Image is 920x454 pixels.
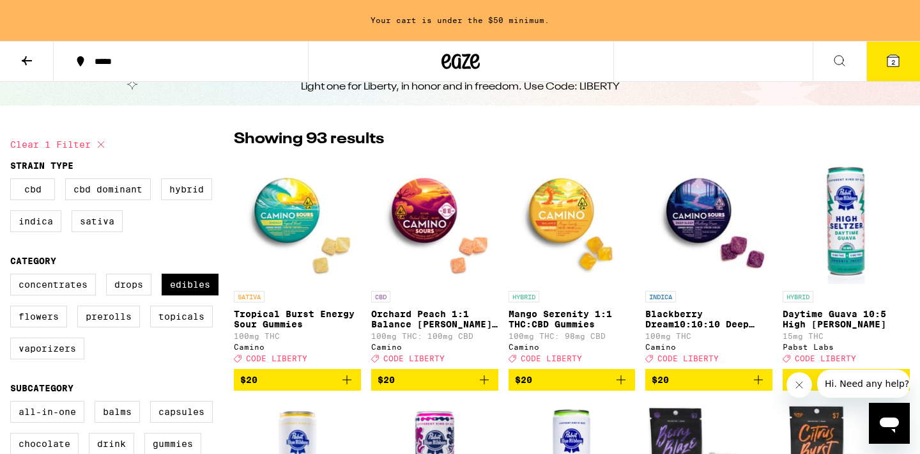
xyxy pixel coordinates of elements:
span: CODE LIBERTY [795,354,856,363]
div: Camino [234,343,361,351]
span: $20 [240,375,257,385]
p: 100mg THC [234,332,361,340]
legend: Category [10,256,56,266]
label: Capsules [150,401,213,423]
p: 100mg THC [645,332,772,340]
button: Add to bag [371,369,498,391]
p: Tropical Burst Energy Sour Gummies [234,309,361,329]
img: Camino - Blackberry Dream10:10:10 Deep Sleep Gummies [645,157,772,285]
label: Topicals [150,306,213,327]
img: Pabst Labs - Daytime Guava 10:5 High Seltzer [783,157,910,285]
span: CODE LIBERTY [521,354,582,363]
p: Mango Serenity 1:1 THC:CBD Gummies [509,309,636,329]
label: Concentrates [10,274,96,295]
button: Add to bag [645,369,772,391]
iframe: Button to launch messaging window [869,403,910,444]
iframe: Close message [786,372,812,398]
a: Open page for Blackberry Dream10:10:10 Deep Sleep Gummies from Camino [645,157,772,369]
label: Prerolls [77,306,140,327]
legend: Strain Type [10,160,73,171]
span: 2 [891,58,895,66]
iframe: Message from company [817,370,910,398]
span: $20 [515,375,532,385]
label: Balms [95,401,140,423]
div: Pabst Labs [783,343,910,351]
p: SATIVA [234,291,264,302]
p: 15mg THC [783,332,910,340]
label: Edibles [162,274,218,295]
a: Open page for Daytime Guava 10:5 High Seltzer from Pabst Labs [783,157,910,369]
label: Hybrid [161,178,212,200]
label: CBD [10,178,55,200]
div: Camino [509,343,636,351]
p: HYBRID [509,291,539,302]
div: Light one for Liberty, in honor and in freedom. Use Code: LIBERTY [301,80,620,94]
button: Add to bag [783,369,910,391]
p: CBD [371,291,390,302]
a: Open page for Mango Serenity 1:1 THC:CBD Gummies from Camino [509,157,636,369]
div: Camino [645,343,772,351]
legend: Subcategory [10,383,73,393]
label: Flowers [10,306,67,327]
label: Indica [10,210,61,232]
label: All-In-One [10,401,84,423]
span: CODE LIBERTY [657,354,719,363]
img: Camino - Tropical Burst Energy Sour Gummies [234,157,361,285]
a: Open page for Orchard Peach 1:1 Balance Sours Gummies from Camino [371,157,498,369]
label: Sativa [72,210,123,232]
label: Drops [106,274,151,295]
label: Vaporizers [10,338,84,359]
p: INDICA [645,291,676,302]
p: Daytime Guava 10:5 High [PERSON_NAME] [783,309,910,329]
a: Open page for Tropical Burst Energy Sour Gummies from Camino [234,157,361,369]
span: $20 [652,375,669,385]
span: $20 [378,375,395,385]
span: CODE LIBERTY [246,354,307,363]
label: CBD Dominant [65,178,151,200]
button: 2 [866,42,920,81]
button: Add to bag [509,369,636,391]
p: 100mg THC: 98mg CBD [509,332,636,340]
p: HYBRID [783,291,813,302]
p: 100mg THC: 100mg CBD [371,332,498,340]
p: Blackberry Dream10:10:10 Deep Sleep Gummies [645,309,772,329]
p: Showing 93 results [234,129,384,150]
div: Camino [371,343,498,351]
img: Camino - Orchard Peach 1:1 Balance Sours Gummies [371,157,498,285]
span: CODE LIBERTY [383,354,445,363]
button: Clear 1 filter [10,129,109,160]
img: Camino - Mango Serenity 1:1 THC:CBD Gummies [509,157,636,285]
button: Add to bag [234,369,361,391]
p: Orchard Peach 1:1 Balance [PERSON_NAME] Gummies [371,309,498,329]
